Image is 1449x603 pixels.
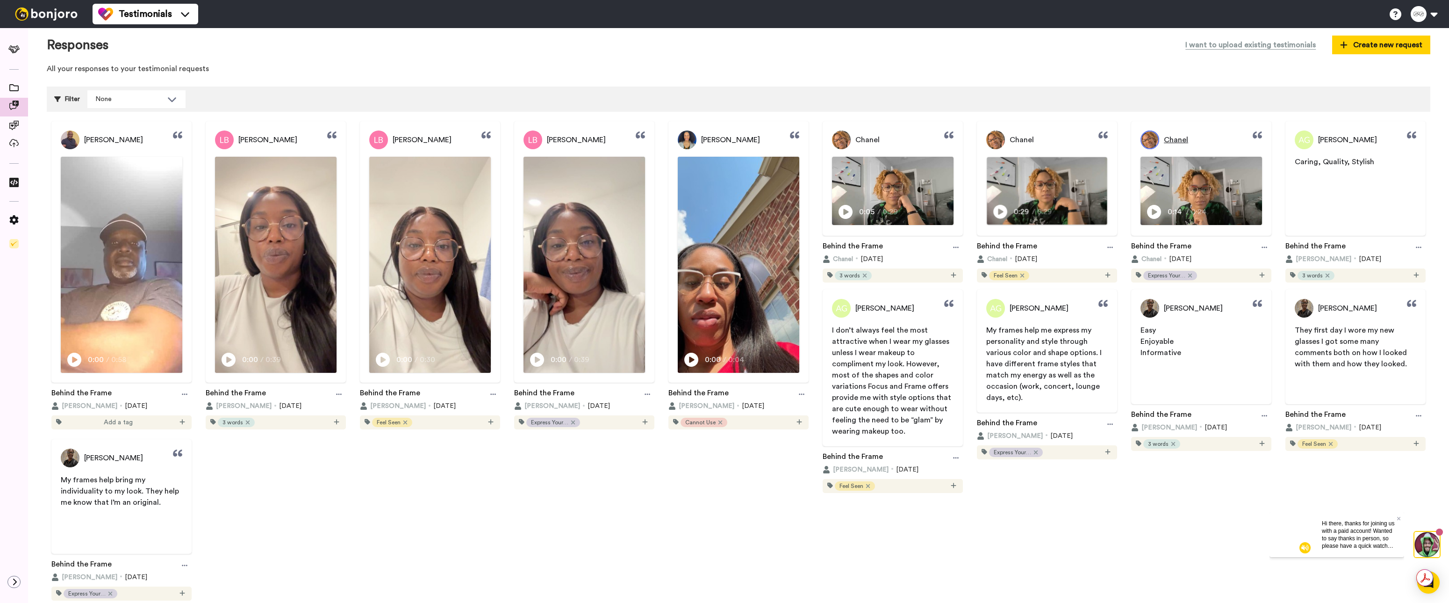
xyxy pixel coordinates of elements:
img: Profile Picture [61,131,79,149]
div: Filter [54,90,80,108]
img: bj-logo-header-white.svg [11,7,81,21]
img: Video Thumbnail [215,157,337,373]
button: [PERSON_NAME] [206,401,272,411]
span: My frames help me express my personality and style through various color and shape options. I hav... [986,327,1104,401]
span: Express Yourself [1148,272,1185,279]
button: [PERSON_NAME] [977,431,1043,441]
span: Feel Seen [994,272,1018,279]
span: / [1186,206,1189,218]
img: Video Thumbnail [369,157,491,373]
img: Profile Picture [678,131,696,149]
span: 0:29 [1037,206,1053,218]
span: Chanel [987,254,1007,264]
button: Chanel [1131,254,1162,264]
span: Add a tag [104,418,133,427]
span: / [106,354,109,365]
span: Enjoyable [1141,338,1174,345]
button: I want to upload existing testimonials [1178,36,1323,54]
div: [DATE] [360,401,500,411]
div: [DATE] [206,401,346,411]
span: / [415,354,418,365]
span: Create new request [1340,39,1422,51]
span: 0:29 [882,206,899,218]
span: Hi there, thanks for joining us with a paid account! Wanted to say thanks in person, so please ha... [52,8,125,67]
img: Profile Picture [1295,131,1313,149]
a: Behind the Frame [1285,240,1346,254]
span: 0:58 [111,354,128,365]
a: Behind the Frame [668,387,729,401]
span: 0:39 [574,354,590,365]
span: [PERSON_NAME] [1318,134,1377,145]
div: [DATE] [51,401,192,411]
a: Behind the Frame [1285,409,1346,423]
button: [PERSON_NAME] [823,465,889,474]
img: Profile Picture [215,131,234,149]
a: Behind the Frame [206,387,266,401]
button: [PERSON_NAME] [51,573,117,582]
img: mute-white.svg [30,30,41,41]
img: Video Thumbnail [61,157,182,373]
button: Chanel [823,254,853,264]
span: 3 words [839,272,860,279]
span: 0:29 [1014,206,1030,218]
span: 0:24 [1191,206,1207,218]
span: [PERSON_NAME] [1141,423,1197,432]
p: All your responses to your testimonial requests [47,64,1430,74]
div: [DATE] [668,401,809,411]
span: / [569,354,572,365]
button: Create new request [1332,36,1430,54]
span: 3 words [1302,272,1323,279]
div: None [95,94,163,104]
div: [DATE] [1285,423,1426,432]
span: / [260,354,264,365]
span: [PERSON_NAME] [62,573,117,582]
span: [PERSON_NAME] [701,134,760,145]
span: Easy [1141,327,1156,334]
span: [PERSON_NAME] [84,134,143,145]
span: 0:00 [551,354,567,365]
a: Behind the Frame [51,559,112,573]
span: [PERSON_NAME] [370,401,426,411]
span: [PERSON_NAME] [216,401,272,411]
img: Profile Picture [832,299,851,318]
span: Chanel [1141,254,1162,264]
button: [PERSON_NAME] [1131,423,1197,432]
a: Behind the Frame [360,387,420,401]
img: tm-color.svg [98,7,113,22]
span: Testimonials [119,7,172,21]
div: [DATE] [1131,423,1271,432]
a: Behind the Frame [514,387,574,401]
div: [DATE] [514,401,654,411]
span: / [877,206,881,218]
img: Profile Picture [369,131,388,149]
img: Profile Picture [986,131,1005,149]
span: Express Yourself [68,590,106,597]
button: [PERSON_NAME] [1285,254,1351,264]
div: [DATE] [977,431,1117,441]
div: [DATE] [51,573,192,582]
span: [PERSON_NAME] [679,401,734,411]
span: [PERSON_NAME] [855,303,914,314]
span: [PERSON_NAME] [1010,303,1069,314]
div: [DATE] [1131,254,1271,264]
img: Profile Picture [61,449,79,467]
span: / [1032,206,1035,218]
span: [PERSON_NAME] [393,134,452,145]
span: Cannot Use [685,419,716,426]
a: Behind the Frame [823,451,883,465]
button: [PERSON_NAME] [1285,423,1351,432]
span: Informative [1141,349,1181,356]
span: 0:39 [265,354,282,365]
button: [PERSON_NAME] [51,401,117,411]
a: Behind the Frame [823,240,883,254]
img: Profile Picture [986,299,1005,318]
button: [PERSON_NAME] [668,401,734,411]
img: Profile Picture [832,131,851,149]
a: Behind the Frame [51,387,112,401]
span: Chanel [1164,134,1188,145]
span: Feel Seen [1302,440,1326,448]
span: 0:04 [728,354,745,365]
span: [PERSON_NAME] [62,401,117,411]
span: Express Yourself [531,419,568,426]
